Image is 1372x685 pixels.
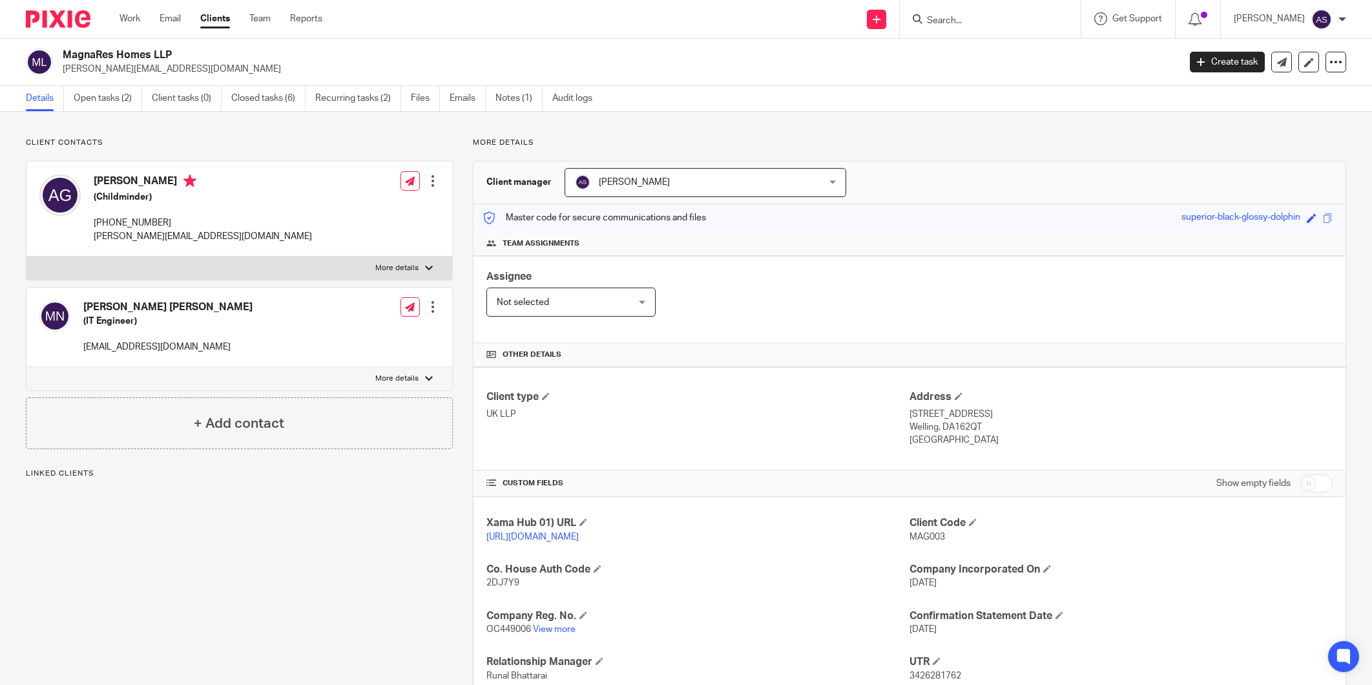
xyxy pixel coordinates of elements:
[909,434,1333,447] p: [GEOGRAPHIC_DATA]
[26,48,53,76] img: svg%3E
[194,414,284,434] h4: + Add contact
[486,408,909,421] p: UK LLP
[473,138,1346,148] p: More details
[375,374,419,384] p: More details
[909,625,937,634] span: [DATE]
[83,300,253,314] h4: [PERSON_NAME] [PERSON_NAME]
[497,298,549,307] span: Not selected
[909,671,961,680] span: 3426281762
[74,86,142,111] a: Open tasks (2)
[1234,12,1305,25] p: [PERSON_NAME]
[909,563,1333,576] h4: Company Incorporated On
[575,174,590,190] img: svg%3E
[200,12,230,25] a: Clients
[231,86,306,111] a: Closed tasks (6)
[315,86,401,111] a: Recurring tasks (2)
[909,655,1333,669] h4: UTR
[83,315,253,328] h5: (IT Engineer)
[486,478,909,489] h4: CUSTOM FIELDS
[495,86,543,111] a: Notes (1)
[94,174,312,191] h4: [PERSON_NAME]
[486,390,909,404] h4: Client type
[909,408,1333,421] p: [STREET_ADDRESS]
[1181,211,1300,226] div: superior-black-glossy-dolphin
[26,138,453,148] p: Client contacts
[26,469,453,479] p: Linked clients
[486,671,547,680] span: Runal Bhattarai
[599,178,670,187] span: [PERSON_NAME]
[909,578,937,587] span: [DATE]
[909,390,1333,404] h4: Address
[249,12,271,25] a: Team
[94,230,312,243] p: [PERSON_NAME][EMAIL_ADDRESS][DOMAIN_NAME]
[63,63,1170,76] p: [PERSON_NAME][EMAIL_ADDRESS][DOMAIN_NAME]
[375,263,419,273] p: More details
[909,609,1333,623] h4: Confirmation Statement Date
[926,16,1042,27] input: Search
[94,191,312,204] h5: (Childminder)
[486,625,531,634] span: OC449006
[486,655,909,669] h4: Relationship Manager
[26,10,90,28] img: Pixie
[152,86,222,111] a: Client tasks (0)
[183,174,196,187] i: Primary
[290,12,322,25] a: Reports
[486,578,519,587] span: 2DJ7Y9
[450,86,486,111] a: Emails
[1311,9,1332,30] img: svg%3E
[1112,14,1162,23] span: Get Support
[26,86,64,111] a: Details
[552,86,602,111] a: Audit logs
[486,176,552,189] h3: Client manager
[120,12,140,25] a: Work
[533,625,576,634] a: View more
[1190,52,1265,72] a: Create task
[486,516,909,530] h4: Xama Hub 01) URL
[909,532,945,542] span: MAG003
[909,421,1333,434] p: Welling, DA162QT
[63,48,949,62] h2: MagnaRes Homes LLP
[503,238,579,249] span: Team assignments
[160,12,181,25] a: Email
[411,86,440,111] a: Files
[483,211,706,224] p: Master code for secure communications and files
[94,216,312,229] p: [PHONE_NUMBER]
[909,516,1333,530] h4: Client Code
[486,532,579,542] a: [URL][DOMAIN_NAME]
[39,174,81,216] img: svg%3E
[39,300,70,332] img: svg%3E
[486,609,909,623] h4: Company Reg. No.
[486,563,909,576] h4: Co. House Auth Code
[1216,477,1291,490] label: Show empty fields
[503,350,561,360] span: Other details
[486,271,532,282] span: Assignee
[83,341,253,353] p: [EMAIL_ADDRESS][DOMAIN_NAME]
